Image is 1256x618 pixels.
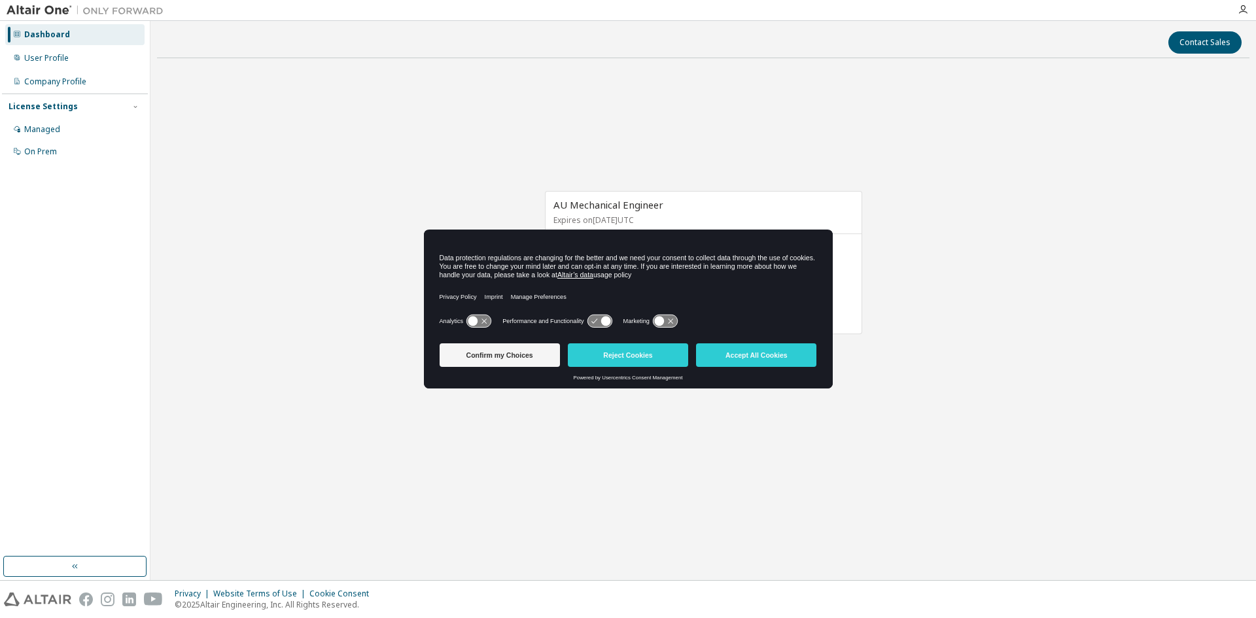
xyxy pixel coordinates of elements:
p: Expires on [DATE] UTC [553,215,850,226]
img: instagram.svg [101,592,114,606]
div: Cookie Consent [309,589,377,599]
img: altair_logo.svg [4,592,71,606]
img: Altair One [7,4,170,17]
div: Managed [24,124,60,135]
div: Privacy [175,589,213,599]
div: Company Profile [24,77,86,87]
div: Dashboard [24,29,70,40]
div: License Settings [9,101,78,112]
div: User Profile [24,53,69,63]
div: Website Terms of Use [213,589,309,599]
button: Contact Sales [1168,31,1242,54]
img: facebook.svg [79,592,93,606]
span: AU Mechanical Engineer [553,198,663,211]
img: linkedin.svg [122,592,136,606]
p: © 2025 Altair Engineering, Inc. All Rights Reserved. [175,599,377,610]
div: On Prem [24,146,57,157]
img: youtube.svg [144,592,163,606]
